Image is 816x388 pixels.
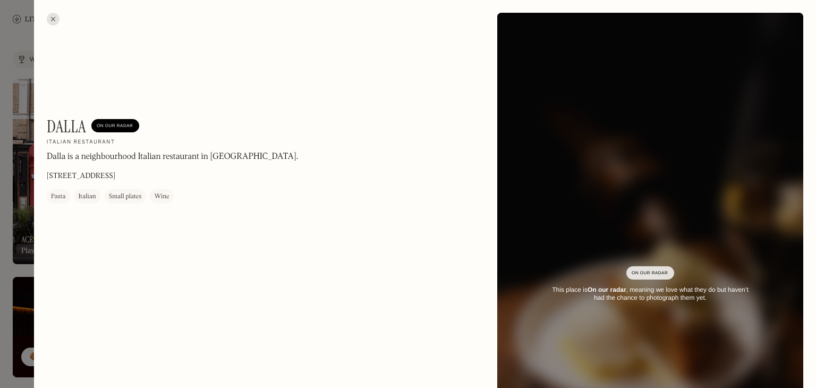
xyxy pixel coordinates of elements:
h2: Italian restaurant [47,139,115,146]
strong: On our radar [588,286,626,293]
div: Wine [154,191,169,202]
div: On Our Radar [97,121,134,131]
p: Dalla is a neighbourhood Italian restaurant in [GEOGRAPHIC_DATA]. [47,150,298,163]
h1: Dalla [47,116,86,137]
div: Italian [79,191,96,202]
div: This place is , meaning we love what they do but haven’t had the chance to photograph them yet. [546,286,754,301]
div: Small plates [109,191,142,202]
div: On Our Radar [632,268,669,279]
div: Pasta [51,191,66,202]
p: [STREET_ADDRESS] [47,171,115,182]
